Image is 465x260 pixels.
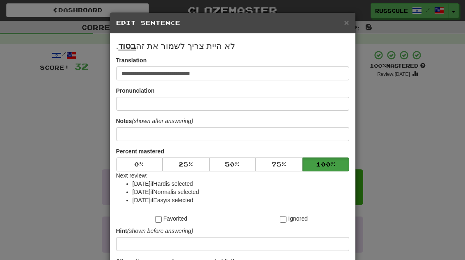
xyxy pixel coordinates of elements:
h5: Edit Sentence [116,19,349,27]
span: × [344,18,349,27]
li: [DATE] if Hard is selected [133,180,349,188]
li: [DATE] if Easy is selected [133,196,349,204]
div: Percent mastered [116,157,349,171]
input: Favorited [155,216,162,223]
label: Favorited [155,214,187,223]
label: Notes [116,117,193,125]
label: Percent mastered [116,147,165,155]
button: 75% [256,157,302,171]
p: לא היית צריך לשמור את זה . [116,40,349,52]
button: 100% [302,157,349,171]
button: Close [344,18,349,27]
label: Pronunciation [116,87,155,95]
label: Hint [116,227,193,235]
label: Ignored [280,214,307,223]
u: בסוד [118,41,136,50]
button: 50% [209,157,256,171]
em: (shown before answering) [127,228,193,234]
button: 0% [116,157,163,171]
input: Ignored [280,216,286,223]
em: (shown after answering) [132,118,193,124]
div: Next review: [116,171,349,204]
button: 25% [163,157,209,171]
li: [DATE] if Normal is selected [133,188,349,196]
label: Translation [116,56,147,64]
